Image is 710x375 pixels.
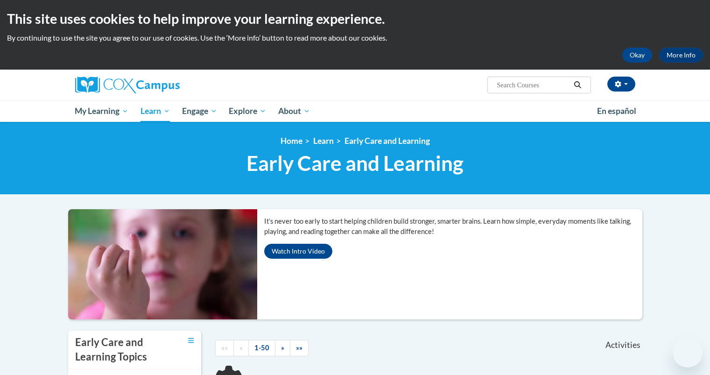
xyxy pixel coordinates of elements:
span: Learn [141,106,170,117]
span: »» [296,344,302,352]
a: End [290,340,309,356]
input: Search Courses [496,79,570,91]
span: » [281,344,284,352]
a: Engage [176,100,223,122]
a: About [272,100,316,122]
img: Cox Campus [75,77,180,93]
iframe: Button to launch messaging window [673,338,703,368]
span: En español [597,106,636,116]
span: About [278,106,310,117]
a: Cox Campus [75,77,253,93]
a: Next [275,340,290,356]
div: Main menu [61,100,649,122]
span: Engage [182,106,217,117]
span: « [239,344,243,352]
p: By continuing to use the site you agree to our use of cookies. Use the ‘More info’ button to read... [7,33,703,43]
a: En español [591,101,642,121]
a: My Learning [69,100,135,122]
button: Account Settings [607,77,635,92]
p: It’s never too early to start helping children build stronger, smarter brains. Learn how simple, ... [264,216,642,237]
span: Early Care and Learning [246,151,464,176]
h2: This site uses cookies to help improve your learning experience. [7,9,703,28]
a: Begining [215,340,234,356]
a: Previous [233,340,249,356]
a: More Info [659,48,703,63]
a: Explore [223,100,272,122]
button: Okay [622,48,652,63]
span: My Learning [75,106,128,117]
h3: Early Care and Learning Topics [75,335,164,364]
button: Search [570,79,584,91]
a: 1-50 [248,340,275,356]
span: Explore [229,106,266,117]
a: Learn [313,136,334,146]
button: Watch Intro Video [264,244,332,259]
a: Home [281,136,302,146]
a: Early Care and Learning [344,136,430,146]
a: Toggle collapse [188,335,194,346]
span: «« [221,344,228,352]
span: Activities [605,340,640,350]
a: Learn [134,100,176,122]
